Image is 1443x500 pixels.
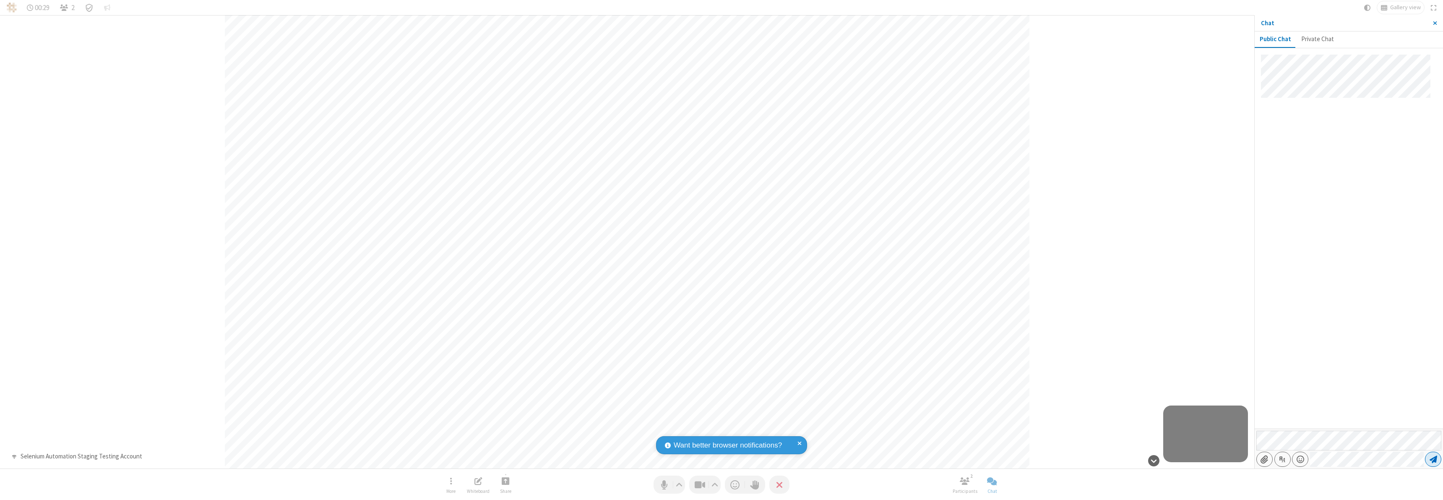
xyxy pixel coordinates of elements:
[493,473,518,497] button: Start sharing
[1427,15,1443,31] button: Close sidebar
[35,4,49,12] span: 00:29
[1427,1,1440,14] button: Fullscreen
[7,3,17,13] img: QA Selenium DO NOT DELETE OR CHANGE
[446,489,456,494] span: More
[1145,450,1162,471] button: Hide
[952,473,977,497] button: Open participant list
[709,476,721,494] button: Video setting
[745,476,765,494] button: Raise hand
[725,476,745,494] button: Send a reaction
[71,4,75,12] span: 2
[81,1,97,14] div: Meeting details Encryption enabled
[674,440,782,451] span: Want better browser notifications?
[1292,452,1308,467] button: Open menu
[1261,18,1427,28] p: Chat
[968,472,975,480] div: 2
[466,473,491,497] button: Open shared whiteboard
[1296,31,1339,47] button: Private Chat
[769,476,789,494] button: Leave meeting
[1390,4,1421,11] span: Gallery view
[23,1,53,14] div: Timer
[689,476,721,494] button: Stop video (⌘+Shift+V)
[987,489,997,494] span: Chat
[1255,31,1296,47] button: Public Chat
[56,1,78,14] button: Open participant list
[467,489,490,494] span: Whiteboard
[654,476,685,494] button: Mute (⌘+Shift+A)
[674,476,685,494] button: Audio settings
[1274,452,1291,467] button: Show formatting
[1425,452,1441,467] button: Send message
[500,489,511,494] span: Share
[17,452,145,461] div: Selenium Automation Staging Testing Account
[953,489,977,494] span: Participants
[438,473,464,497] button: Open menu
[979,473,1005,497] button: Close chat
[1361,1,1374,14] button: Using system theme
[1377,1,1424,14] button: Change layout
[100,1,114,14] button: Conversation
